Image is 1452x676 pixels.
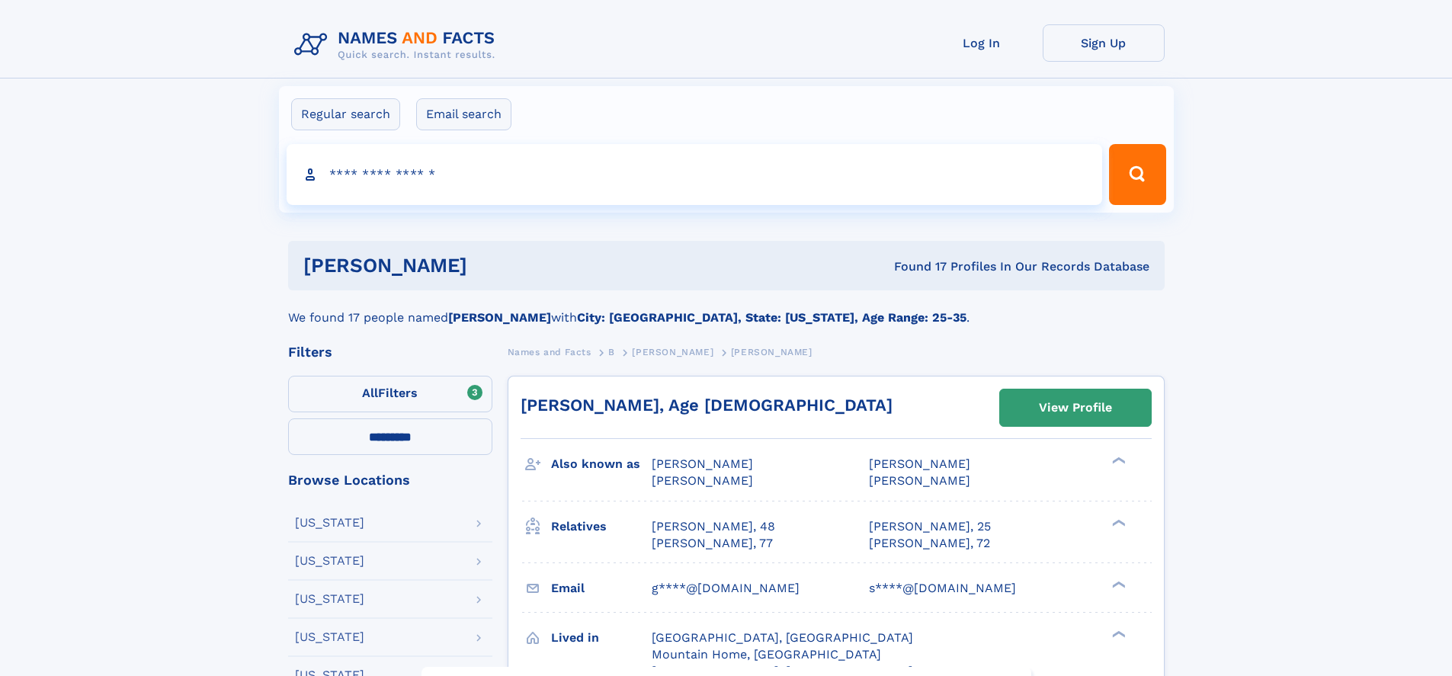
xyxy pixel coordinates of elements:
[652,457,753,471] span: [PERSON_NAME]
[652,647,881,662] span: Mountain Home, [GEOGRAPHIC_DATA]
[1108,629,1127,639] div: ❯
[632,347,713,357] span: [PERSON_NAME]
[869,473,970,488] span: [PERSON_NAME]
[652,473,753,488] span: [PERSON_NAME]
[652,535,773,552] a: [PERSON_NAME], 77
[295,555,364,567] div: [US_STATE]
[608,342,615,361] a: B
[295,593,364,605] div: [US_STATE]
[869,518,991,535] a: [PERSON_NAME], 25
[551,451,652,477] h3: Also known as
[295,631,364,643] div: [US_STATE]
[681,258,1149,275] div: Found 17 Profiles In Our Records Database
[551,625,652,651] h3: Lived in
[551,514,652,540] h3: Relatives
[295,517,364,529] div: [US_STATE]
[362,386,378,400] span: All
[551,575,652,601] h3: Email
[1108,456,1127,466] div: ❯
[288,290,1165,327] div: We found 17 people named with .
[288,473,492,487] div: Browse Locations
[521,396,893,415] a: [PERSON_NAME], Age [DEMOGRAPHIC_DATA]
[577,310,966,325] b: City: [GEOGRAPHIC_DATA], State: [US_STATE], Age Range: 25-35
[448,310,551,325] b: [PERSON_NAME]
[303,256,681,275] h1: [PERSON_NAME]
[288,376,492,412] label: Filters
[291,98,400,130] label: Regular search
[1109,144,1165,205] button: Search Button
[1039,390,1112,425] div: View Profile
[288,24,508,66] img: Logo Names and Facts
[1108,517,1127,527] div: ❯
[632,342,713,361] a: [PERSON_NAME]
[731,347,813,357] span: [PERSON_NAME]
[1043,24,1165,62] a: Sign Up
[508,342,591,361] a: Names and Facts
[869,457,970,471] span: [PERSON_NAME]
[921,24,1043,62] a: Log In
[1000,389,1151,426] a: View Profile
[869,535,990,552] a: [PERSON_NAME], 72
[1108,579,1127,589] div: ❯
[652,518,775,535] a: [PERSON_NAME], 48
[608,347,615,357] span: B
[287,144,1103,205] input: search input
[416,98,511,130] label: Email search
[652,630,913,645] span: [GEOGRAPHIC_DATA], [GEOGRAPHIC_DATA]
[288,345,492,359] div: Filters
